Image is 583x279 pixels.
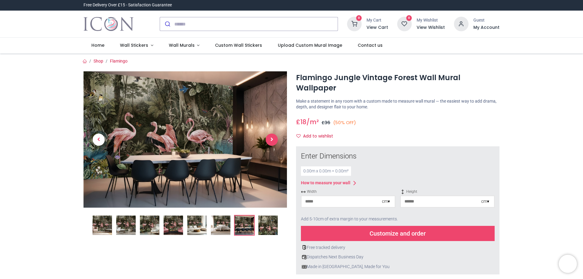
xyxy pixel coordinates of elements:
div: 0.00 m x 0.00 m = 0.00 m² [301,166,351,176]
a: View Cart [367,25,388,31]
a: Logo of Icon Wall Stickers [84,15,134,32]
a: Shop [94,59,103,63]
img: WS-74116-05 [187,216,207,235]
a: Next [257,92,287,187]
span: Wall Stickers [120,42,148,48]
iframe: Brevo live chat [559,255,577,273]
div: Made in [GEOGRAPHIC_DATA], Made for You [301,264,495,270]
div: Guest [473,17,499,23]
i: Add to wishlist [296,134,301,138]
div: How to measure your wall [301,180,350,186]
sup: 0 [406,15,412,21]
a: 0 [397,21,412,26]
div: Free Delivery Over £15 - Satisfaction Guarantee [84,2,172,8]
iframe: Customer reviews powered by Trustpilot [372,2,499,8]
button: Submit [160,17,174,31]
span: Contact us [358,42,383,48]
a: My Account [473,25,499,31]
img: WS-74116-06 [211,216,230,235]
h1: Flamingo Jungle Vintage Forest Wall Mural Wallpaper [296,73,499,94]
a: Wall Murals [161,38,207,53]
img: WS-74116-02 [116,216,136,235]
div: My Wishlist [417,17,445,23]
img: WS-74116-07 [84,71,287,208]
span: 36 [325,120,330,126]
div: Customize and order [301,226,495,241]
span: £ [322,120,330,126]
a: Previous [84,92,114,187]
span: Custom Wall Stickers [215,42,262,48]
img: WS-74116-04 [164,216,183,235]
a: 0 [347,21,362,26]
img: WS-74116-07 [235,216,254,235]
a: Wall Stickers [112,38,161,53]
div: cm ▾ [382,199,390,205]
span: Next [266,134,278,146]
span: Wall Murals [169,42,195,48]
span: Home [91,42,104,48]
img: uk [302,264,307,269]
small: (50% OFF) [333,120,356,126]
span: Upload Custom Mural Image [278,42,342,48]
div: Free tracked delivery [301,245,495,251]
button: Add to wishlistAdd to wishlist [296,131,338,141]
span: Width [301,189,395,194]
span: Height [400,189,495,194]
div: Dispatches Next Business Day [301,254,495,260]
img: WS-74116-03 [140,216,159,235]
div: My Cart [367,17,388,23]
a: Flamingo [110,59,128,63]
span: /m² [306,117,319,126]
span: Previous [93,134,105,146]
div: Enter Dimensions [301,151,495,162]
sup: 0 [356,15,362,21]
div: cm ▾ [481,199,489,205]
p: Make a statement in any room with a custom made to measure wall mural — the easiest way to add dr... [296,98,499,110]
img: WS-74116-08 [258,216,278,235]
span: £ [296,117,306,126]
div: Add 5-10cm of extra margin to your measurements. [301,213,495,226]
img: Flamingo Jungle Vintage Forest Wall Mural Wallpaper [93,216,112,235]
a: View Wishlist [417,25,445,31]
img: Icon Wall Stickers [84,15,134,32]
span: 18 [300,117,306,126]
